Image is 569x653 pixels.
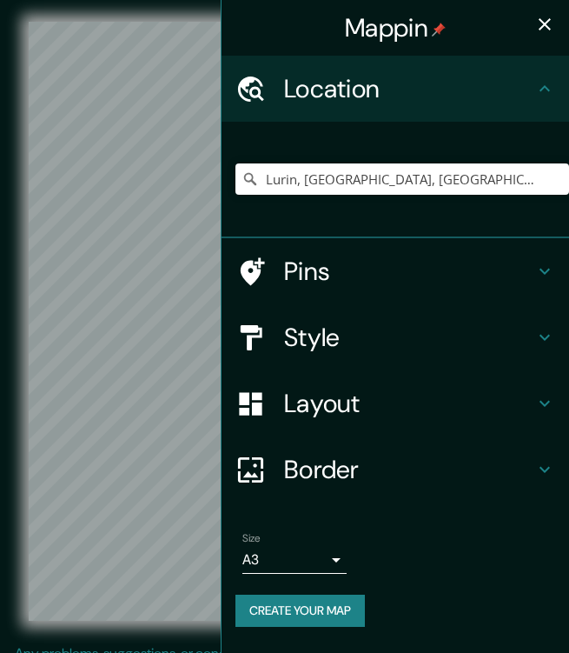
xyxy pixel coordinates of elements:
[242,546,347,574] div: A3
[284,322,534,353] h4: Style
[284,73,534,104] h4: Location
[414,585,550,634] iframe: Help widget launcher
[235,163,569,195] input: Pick your city or area
[222,238,569,304] div: Pins
[284,256,534,287] h4: Pins
[222,56,569,122] div: Location
[284,388,534,419] h4: Layout
[235,595,365,627] button: Create your map
[242,531,261,546] label: Size
[284,454,534,485] h4: Border
[345,12,446,43] h4: Mappin
[222,370,569,436] div: Layout
[29,22,552,621] canvas: Map
[222,304,569,370] div: Style
[222,436,569,503] div: Border
[432,23,446,37] img: pin-icon.png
